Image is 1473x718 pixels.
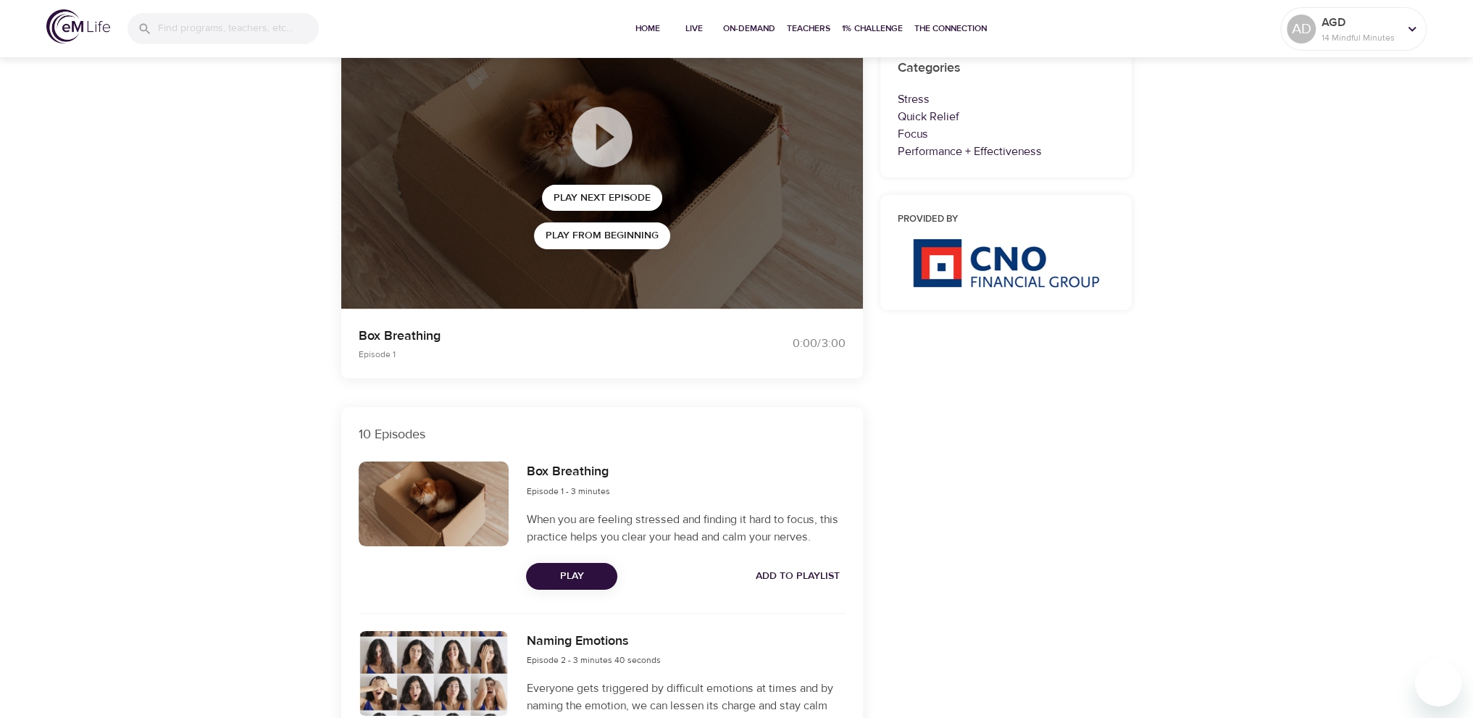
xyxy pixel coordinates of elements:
span: Live [677,21,712,36]
iframe: Button to launch messaging window [1415,660,1461,706]
span: The Connection [914,21,987,36]
div: AD [1287,14,1316,43]
span: Home [630,21,665,36]
p: Box Breathing [359,326,719,346]
button: Play Next Episode [542,185,662,212]
span: Episode 2 - 3 minutes 40 seconds [526,654,660,666]
h6: Naming Emotions [526,631,660,652]
p: AGD [1322,14,1398,31]
p: Performance + Effectiveness [898,143,1115,160]
div: 0:00 / 3:00 [737,335,846,352]
span: Play Next Episode [554,189,651,207]
span: Play [538,567,606,585]
span: Play from beginning [546,227,659,245]
button: Add to Playlist [750,563,846,590]
p: 10 Episodes [359,425,846,444]
h6: Categories [898,58,1115,79]
p: Stress [898,91,1115,108]
span: Episode 1 - 3 minutes [526,485,609,497]
button: Play [526,563,617,590]
img: CNO%20logo.png [912,238,1099,288]
span: 1% Challenge [842,21,903,36]
p: Episode 1 [359,348,719,361]
span: Add to Playlist [756,567,840,585]
h6: Provided by [898,212,1115,227]
span: On-Demand [723,21,775,36]
span: Teachers [787,21,830,36]
p: When you are feeling stressed and finding it hard to focus, this practice helps you clear your he... [526,511,845,546]
h6: Box Breathing [526,462,609,483]
p: Focus [898,125,1115,143]
p: Quick Relief [898,108,1115,125]
input: Find programs, teachers, etc... [158,13,319,44]
img: logo [46,9,110,43]
button: Play from beginning [534,222,670,249]
p: 14 Mindful Minutes [1322,31,1398,44]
